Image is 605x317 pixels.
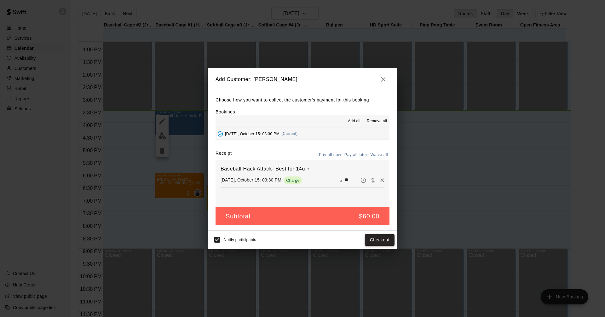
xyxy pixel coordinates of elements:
[343,150,369,160] button: Pay all later
[344,116,364,126] button: Add all
[225,131,279,136] span: [DATE], October 15: 03:30 PM
[224,238,256,242] span: Notify participants
[368,177,377,182] span: Waive payment
[365,234,395,246] button: Checkout
[226,212,250,221] h5: Subtotal
[208,68,397,91] h2: Add Customer: [PERSON_NAME]
[216,129,225,139] button: Added - Collect Payment
[221,177,281,183] p: [DATE], October 15: 03:30 PM
[216,109,235,114] label: Bookings
[216,128,389,140] button: Added - Collect Payment[DATE], October 15: 03:30 PM(Current)
[317,150,343,160] button: Pay all now
[359,212,379,221] h5: $60.00
[284,178,302,183] span: Charge
[359,177,368,182] span: Pay later
[216,96,389,104] p: Choose how you want to collect the customer's payment for this booking
[281,131,298,136] span: (Current)
[367,118,387,124] span: Remove all
[348,118,360,124] span: Add all
[364,116,389,126] button: Remove all
[216,150,232,160] label: Receipt
[221,165,384,173] h6: Baseball Hack Attack- Best for 14u +
[369,150,389,160] button: Waive all
[377,176,387,185] button: Remove
[340,177,342,183] p: $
